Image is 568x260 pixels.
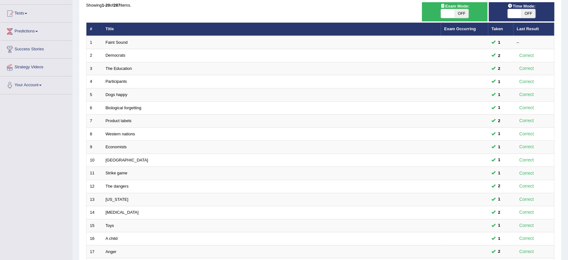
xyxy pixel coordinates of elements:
div: Correct [517,183,537,190]
span: OFF [455,9,469,18]
div: Correct [517,130,537,138]
a: Strike game [106,171,127,175]
span: You can still take this question [496,144,503,150]
div: Correct [517,156,537,164]
span: You can still take this question [496,78,503,85]
a: Biological forgetting [106,105,141,110]
td: 7 [86,115,102,128]
a: Democrats [106,53,126,58]
a: Tests [0,5,72,20]
td: 2 [86,49,102,62]
a: [MEDICAL_DATA] [106,210,139,215]
td: 10 [86,154,102,167]
a: The Education [106,66,132,71]
div: Correct [517,91,537,98]
span: You can still take this question [496,65,503,72]
a: Success Stories [0,41,72,56]
td: 6 [86,101,102,115]
td: 13 [86,193,102,206]
th: Last Result [513,23,554,36]
td: 3 [86,62,102,75]
span: OFF [522,9,536,18]
a: Predictions [0,23,72,38]
span: You can still take this question [496,183,503,189]
td: 17 [86,245,102,258]
a: Western nations [106,132,135,136]
a: Economists [106,144,127,149]
td: 9 [86,141,102,154]
td: 15 [86,219,102,232]
a: Your Account [0,76,72,92]
td: 14 [86,206,102,219]
th: Taken [488,23,513,36]
span: You can still take this question [496,131,503,137]
td: 12 [86,180,102,193]
span: You can still take this question [496,157,503,163]
div: Correct [517,222,537,229]
td: 11 [86,167,102,180]
span: You can still take this question [496,196,503,203]
div: Correct [517,196,537,203]
a: Toys [106,223,114,228]
a: [US_STATE] [106,197,128,202]
td: 1 [86,36,102,49]
div: Show exams occurring in exams [422,2,488,21]
a: The dangers [106,184,129,189]
td: 16 [86,232,102,246]
a: Product labels [106,118,132,123]
div: Correct [517,52,537,59]
span: You can still take this question [496,118,503,124]
div: Correct [517,104,537,111]
a: [GEOGRAPHIC_DATA] [106,158,148,162]
span: You can still take this question [496,39,503,46]
span: You can still take this question [496,222,503,229]
div: Showing of items. [86,2,554,8]
span: You can still take this question [496,52,503,59]
span: Exam Mode: [438,3,472,9]
a: Participants [106,79,127,84]
span: You can still take this question [496,209,503,216]
a: A child [106,236,118,241]
a: Dogs happy [106,92,127,97]
a: Anger [106,249,117,254]
a: Faint Sound [106,40,128,45]
div: Correct [517,248,537,255]
div: Correct [517,170,537,177]
th: Title [102,23,441,36]
td: 8 [86,127,102,141]
b: 1-20 [102,3,110,8]
span: You can still take this question [496,235,503,242]
div: Correct [517,65,537,72]
th: # [86,23,102,36]
td: 4 [86,75,102,88]
div: Correct [517,78,537,85]
span: Time Mode: [505,3,538,9]
span: You can still take this question [496,170,503,177]
span: You can still take this question [496,91,503,98]
div: Correct [517,235,537,242]
div: Correct [517,209,537,216]
a: Strategy Videos [0,59,72,74]
span: You can still take this question [496,105,503,111]
span: You can still take this question [496,248,503,255]
b: 287 [114,3,120,8]
div: Correct [517,143,537,150]
div: Correct [517,117,537,124]
a: Exam Occurring [444,26,476,31]
td: 5 [86,88,102,102]
div: – [517,40,551,46]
